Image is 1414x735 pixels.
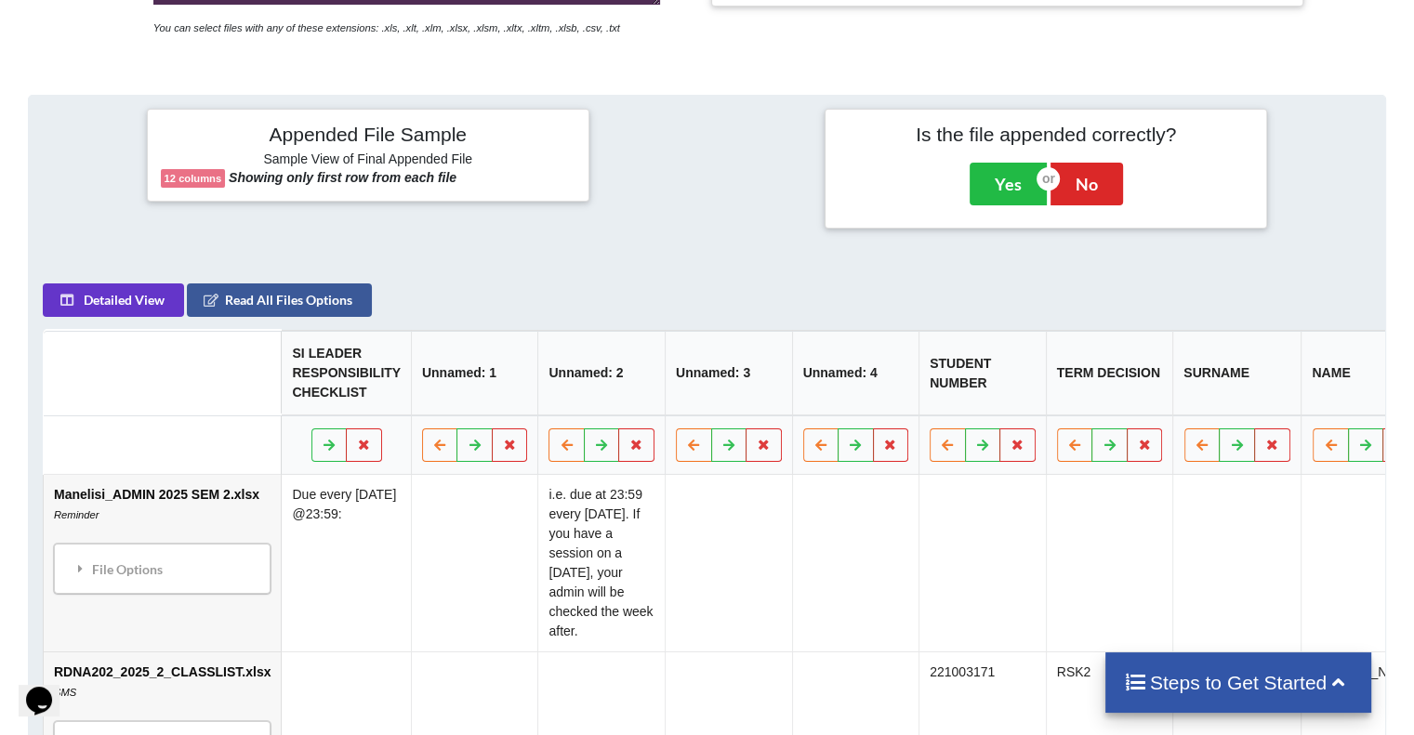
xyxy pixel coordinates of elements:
h4: Appended File Sample [161,123,575,149]
h6: Sample View of Final Appended File [161,151,575,170]
th: SI LEADER RESPONSIBILITY CHECKLIST [281,331,410,415]
i: You can select files with any of these extensions: .xls, .xlt, .xlm, .xlsx, .xlsm, .xltx, .xltm, ... [153,22,620,33]
button: Detailed View [43,283,184,317]
button: Yes [970,163,1047,205]
td: Due every [DATE] @23:59: [281,475,410,651]
th: Unnamed: 2 [537,331,665,415]
button: Read All Files Options [187,283,372,317]
h4: Is the file appended correctly? [839,123,1253,146]
th: SURNAME [1172,331,1301,415]
b: Showing only first row from each file [229,170,456,185]
iframe: chat widget [19,661,78,716]
td: i.e. due at 23:59 every [DATE]. If you have a session on a [DATE], your admin will be checked the... [537,475,665,651]
button: No [1051,163,1123,205]
i: Reminder [54,509,99,520]
b: 12 columns [165,173,222,184]
h4: Steps to Get Started [1124,671,1354,694]
th: Unnamed: 4 [792,331,919,415]
th: Unnamed: 1 [411,331,538,415]
th: TERM DECISION [1046,331,1173,415]
div: File Options [59,549,265,588]
th: Unnamed: 3 [665,331,792,415]
td: Manelisi_ADMIN 2025 SEM 2.xlsx [44,475,281,651]
th: STUDENT NUMBER [918,331,1046,415]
